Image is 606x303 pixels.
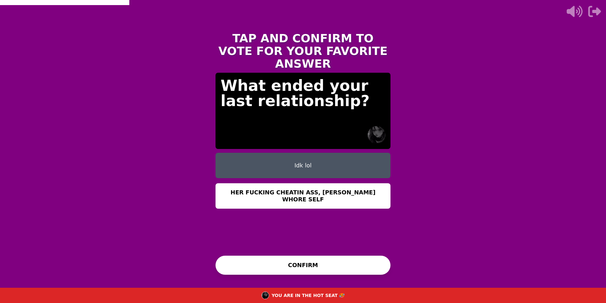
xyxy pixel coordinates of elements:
[261,292,269,299] img: Hot seat player
[216,153,390,178] button: Idk lol
[221,78,385,108] p: What ended your last relationship?
[216,183,390,209] button: HER FUCKING CHEATIN ASS, [PERSON_NAME] WHORE SELF
[216,256,390,275] button: CONFIRM
[216,32,390,70] h1: TAP AND CONFIRM TO VOTE FOR YOUR FAVORITE ANSWER
[368,126,385,144] img: hot seat user avatar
